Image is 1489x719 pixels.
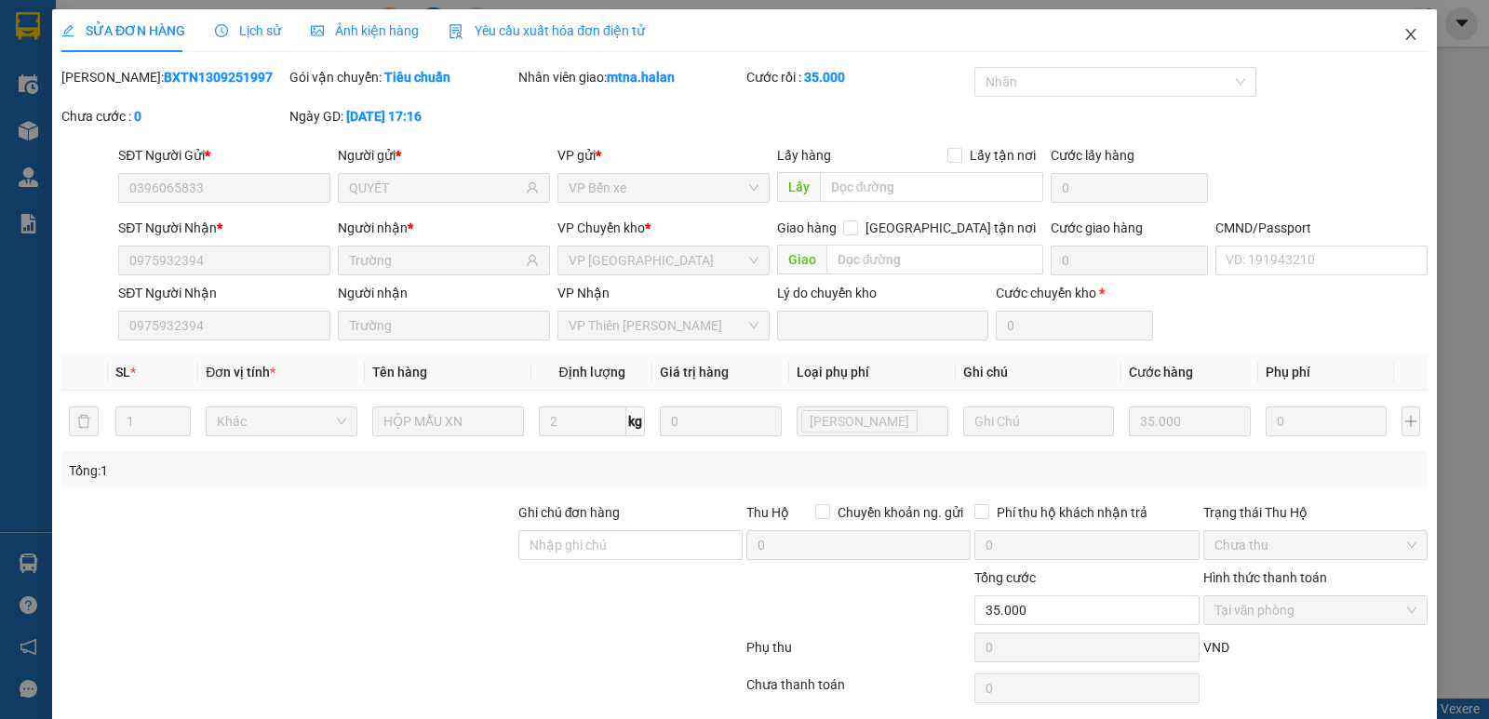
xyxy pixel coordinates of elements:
span: SL [115,365,130,379]
input: Tên người gửi [349,178,522,198]
span: close [1403,27,1418,42]
button: delete [69,406,99,436]
span: Lấy hàng [777,148,831,163]
div: Gói vận chuyển: [289,67,514,87]
div: Người gửi [338,145,550,166]
label: Hình thức thanh toán [1203,570,1327,585]
span: Lấy [777,172,820,202]
div: Phụ thu [744,637,973,670]
span: [PERSON_NAME] [810,411,909,432]
input: Dọc đường [826,245,1044,274]
button: plus [1402,406,1420,436]
div: Chưa cước : [61,106,286,126]
th: Loại phụ phí [789,354,956,391]
button: Close [1385,9,1437,61]
input: VD: Bàn, Ghế [372,406,524,436]
label: Cước giao hàng [1051,220,1143,235]
div: Trạng thái Thu Hộ [1203,502,1428,523]
span: Chưa thu [1214,531,1416,559]
div: SĐT Người Nhận [118,283,330,303]
input: 0 [1129,406,1250,436]
div: Lý do chuyển kho [777,283,989,303]
span: Ảnh kiện hàng [311,23,419,38]
span: VP Bến xe [569,174,758,202]
label: Cước lấy hàng [1051,148,1134,163]
div: VP Nhận [557,283,770,303]
input: Ghi Chú [963,406,1115,436]
span: user [526,254,539,267]
div: Người nhận [338,283,550,303]
span: VP Thiên Đường Bảo Sơn [569,312,758,340]
b: [DATE] 17:16 [346,109,422,124]
div: CMND/Passport [1215,218,1428,238]
li: 271 - [PERSON_NAME] - [GEOGRAPHIC_DATA] - [GEOGRAPHIC_DATA] [174,46,778,69]
div: Cước chuyển kho [996,283,1153,303]
span: Cước hàng [1129,365,1193,379]
span: Tại văn phòng [1214,596,1416,624]
span: VP Chuyển kho [557,220,645,235]
img: icon [449,24,463,39]
span: Khác [217,407,346,435]
span: Giao [777,245,826,274]
span: clock-circle [215,24,228,37]
div: [PERSON_NAME]: [61,67,286,87]
span: [GEOGRAPHIC_DATA] tận nơi [858,218,1043,238]
div: Tổng: 1 [69,460,576,481]
span: Lưu kho [801,410,918,433]
span: kg [626,406,645,436]
b: Tiêu chuẩn [384,70,450,85]
span: Phí thu hộ khách nhận trả [989,502,1155,523]
img: logo.jpg [23,23,163,116]
input: Dọc đường [820,172,1044,202]
span: Chuyển khoản ng. gửi [830,502,971,523]
span: picture [311,24,324,37]
input: Cước giao hàng [1051,246,1208,275]
span: Phụ phí [1266,365,1310,379]
span: edit [61,24,74,37]
label: Ghi chú đơn hàng [518,505,621,520]
input: 0 [660,406,781,436]
span: Tổng cước [974,570,1036,585]
span: VND [1203,640,1229,655]
b: GỬI : VP Thiên [PERSON_NAME] [23,126,224,189]
div: Ngày GD: [289,106,514,126]
span: Thu Hộ [746,505,789,520]
div: Nhân viên giao: [518,67,743,87]
div: Người nhận [338,218,550,238]
input: Cước lấy hàng [1051,173,1208,203]
span: Tên hàng [372,365,427,379]
b: 35.000 [804,70,845,85]
input: Ghi chú đơn hàng [518,530,743,560]
span: Yêu cầu xuất hóa đơn điện tử [449,23,645,38]
input: Tên người nhận [349,250,522,271]
span: SỬA ĐƠN HÀNG [61,23,185,38]
span: user [526,181,539,194]
span: Định lượng [559,365,625,379]
span: Giao hàng [777,220,837,235]
span: Đơn vị tính [206,365,275,379]
div: Chưa thanh toán [744,674,973,707]
span: Lịch sử [215,23,281,38]
div: VP gửi [557,145,770,166]
th: Ghi chú [956,354,1122,391]
div: SĐT Người Gửi [118,145,330,166]
span: Lấy tận nơi [962,145,1043,166]
div: SĐT Người Nhận [118,218,330,238]
div: Cước rồi : [746,67,971,87]
span: VP Yên Bình [569,246,758,274]
b: mtna.halan [607,70,675,85]
b: 0 [134,109,141,124]
b: BXTN1309251997 [164,70,273,85]
span: Giá trị hàng [660,365,729,379]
